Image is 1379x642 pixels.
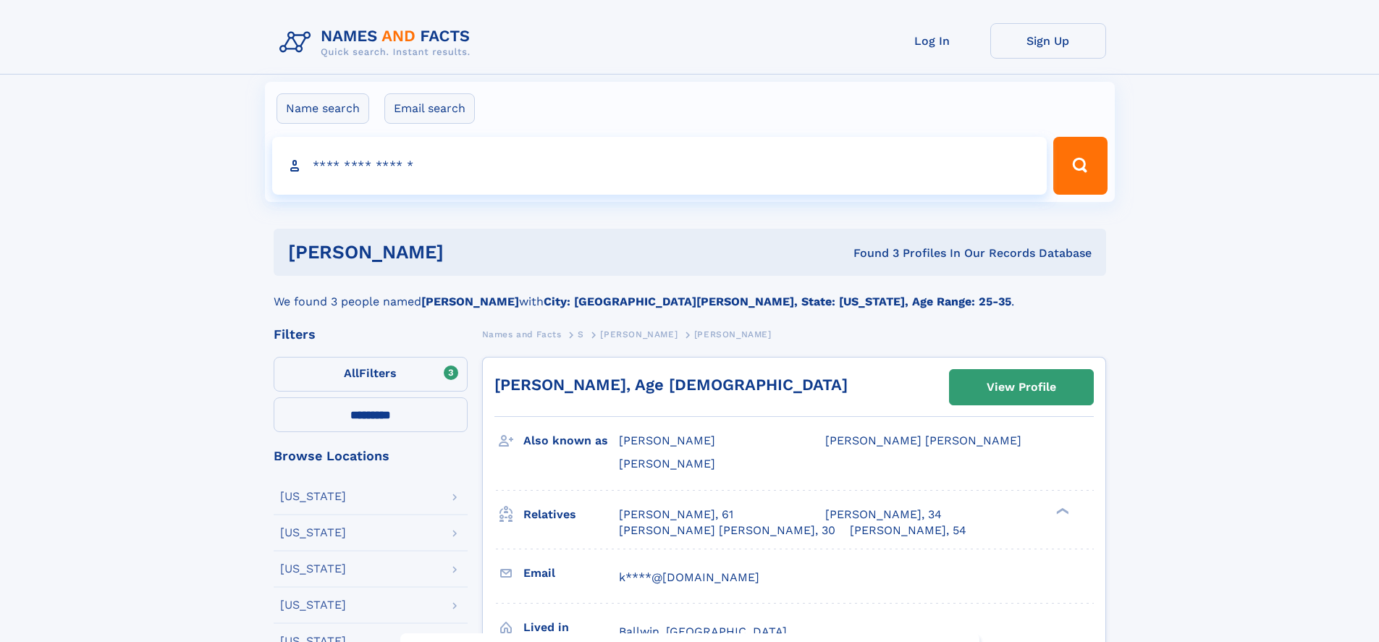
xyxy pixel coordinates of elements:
[277,93,369,124] label: Name search
[280,527,346,538] div: [US_STATE]
[421,295,519,308] b: [PERSON_NAME]
[619,507,733,523] a: [PERSON_NAME], 61
[950,370,1093,405] a: View Profile
[274,449,468,463] div: Browse Locations
[523,502,619,527] h3: Relatives
[274,276,1106,311] div: We found 3 people named with .
[619,523,835,538] a: [PERSON_NAME] [PERSON_NAME], 30
[544,295,1011,308] b: City: [GEOGRAPHIC_DATA][PERSON_NAME], State: [US_STATE], Age Range: 25-35
[274,23,482,62] img: Logo Names and Facts
[280,563,346,575] div: [US_STATE]
[850,523,966,538] a: [PERSON_NAME], 54
[1053,506,1070,515] div: ❯
[600,329,678,339] span: [PERSON_NAME]
[990,23,1106,59] a: Sign Up
[280,491,346,502] div: [US_STATE]
[280,599,346,611] div: [US_STATE]
[600,325,678,343] a: [PERSON_NAME]
[578,329,584,339] span: S
[825,434,1021,447] span: [PERSON_NAME] [PERSON_NAME]
[619,625,787,638] span: Ballwin, [GEOGRAPHIC_DATA]
[274,357,468,392] label: Filters
[288,243,649,261] h1: [PERSON_NAME]
[874,23,990,59] a: Log In
[482,325,562,343] a: Names and Facts
[274,328,468,341] div: Filters
[523,561,619,586] h3: Email
[494,376,848,394] a: [PERSON_NAME], Age [DEMOGRAPHIC_DATA]
[523,428,619,453] h3: Also known as
[987,371,1056,404] div: View Profile
[578,325,584,343] a: S
[1053,137,1107,195] button: Search Button
[619,434,715,447] span: [PERSON_NAME]
[825,507,942,523] a: [PERSON_NAME], 34
[384,93,475,124] label: Email search
[694,329,772,339] span: [PERSON_NAME]
[619,457,715,470] span: [PERSON_NAME]
[649,245,1092,261] div: Found 3 Profiles In Our Records Database
[523,615,619,640] h3: Lived in
[344,366,359,380] span: All
[272,137,1047,195] input: search input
